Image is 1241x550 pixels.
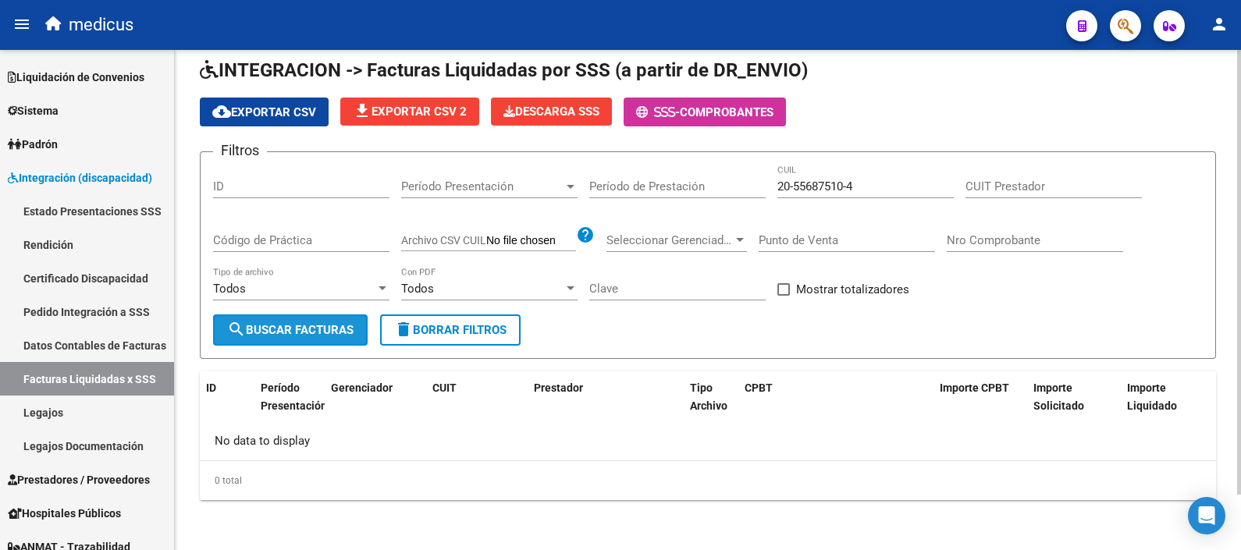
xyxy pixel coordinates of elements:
[261,381,327,412] span: Período Presentación
[528,371,684,440] datatable-header-cell: Prestador
[213,314,368,346] button: Buscar Facturas
[796,280,909,299] span: Mostrar totalizadores
[1210,15,1229,34] mat-icon: person
[1188,497,1225,534] div: Open Intercom Messenger
[394,323,507,337] span: Borrar Filtros
[491,98,612,126] button: Descarga SSS
[8,136,58,153] span: Padrón
[690,381,727,412] span: Tipo Archivo
[940,381,1009,394] span: Importe CPBT
[8,102,59,119] span: Sistema
[401,234,486,247] span: Archivo CSV CUIL
[1027,371,1121,440] datatable-header-cell: Importe Solicitado
[353,105,467,119] span: Exportar CSV 2
[1033,381,1084,412] span: Importe Solicitado
[401,282,434,296] span: Todos
[212,102,231,121] mat-icon: cloud_download
[1121,371,1214,440] datatable-header-cell: Importe Liquidado
[8,169,152,186] span: Integración (discapacidad)
[624,98,786,126] button: -Comprobantes
[353,101,372,120] mat-icon: file_download
[380,314,521,346] button: Borrar Filtros
[8,69,144,86] span: Liquidación de Convenios
[8,471,150,488] span: Prestadores / Proveedores
[503,105,599,119] span: Descarga SSS
[69,8,133,42] span: medicus
[227,320,246,339] mat-icon: search
[12,15,31,34] mat-icon: menu
[213,282,246,296] span: Todos
[432,381,457,394] span: CUIT
[1127,381,1177,412] span: Importe Liquidado
[200,59,808,81] span: INTEGRACION -> Facturas Liquidadas por SSS (a partir de DR_ENVIO)
[576,225,595,244] mat-icon: help
[340,98,479,126] button: Exportar CSV 2
[213,140,267,161] h3: Filtros
[212,105,316,119] span: Exportar CSV
[401,179,564,193] span: Período Presentación
[684,371,738,440] datatable-header-cell: Tipo Archivo
[680,105,773,119] span: Comprobantes
[200,98,329,126] button: Exportar CSV
[636,105,680,119] span: -
[534,381,583,394] span: Prestador
[738,371,933,440] datatable-header-cell: CPBT
[200,371,254,440] datatable-header-cell: ID
[200,421,1216,460] div: No data to display
[325,371,426,440] datatable-header-cell: Gerenciador
[254,371,325,440] datatable-header-cell: Período Presentación
[745,381,773,394] span: CPBT
[227,323,354,337] span: Buscar Facturas
[8,505,121,522] span: Hospitales Públicos
[206,381,216,394] span: ID
[200,461,1216,500] div: 0 total
[933,371,1027,440] datatable-header-cell: Importe CPBT
[486,234,576,248] input: Archivo CSV CUIL
[491,98,612,126] app-download-masive: Descarga masiva de comprobantes (adjuntos)
[331,381,393,394] span: Gerenciador
[394,320,413,339] mat-icon: delete
[606,233,733,247] span: Seleccionar Gerenciador
[426,371,528,440] datatable-header-cell: CUIT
